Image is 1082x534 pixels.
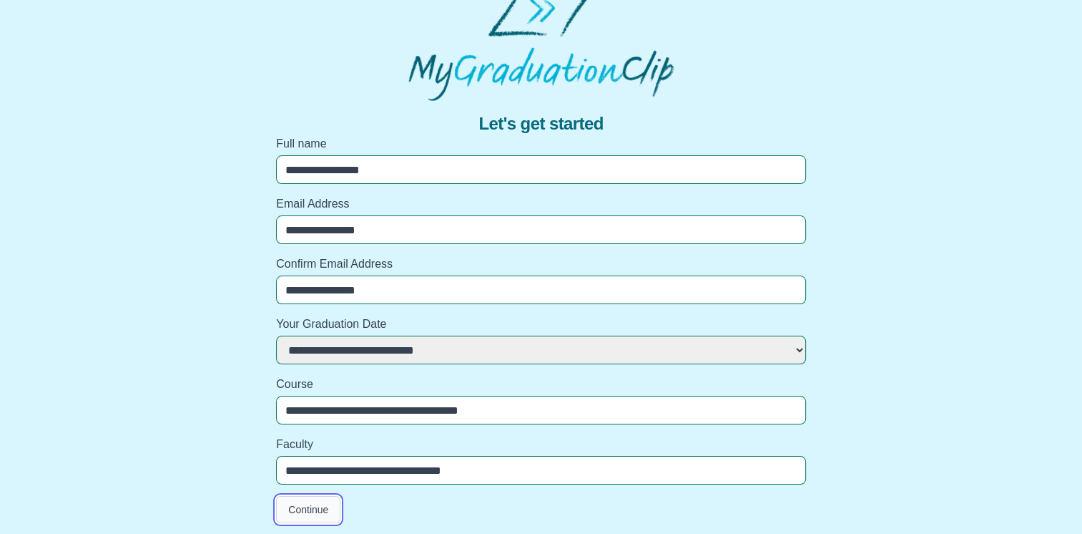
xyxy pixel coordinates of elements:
label: Confirm Email Address [276,256,806,273]
label: Full name [276,135,806,152]
label: Email Address [276,195,806,213]
label: Your Graduation Date [276,316,806,333]
label: Course [276,376,806,393]
span: Let's get started [478,112,603,135]
button: Continue [276,496,340,523]
label: Faculty [276,436,806,453]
